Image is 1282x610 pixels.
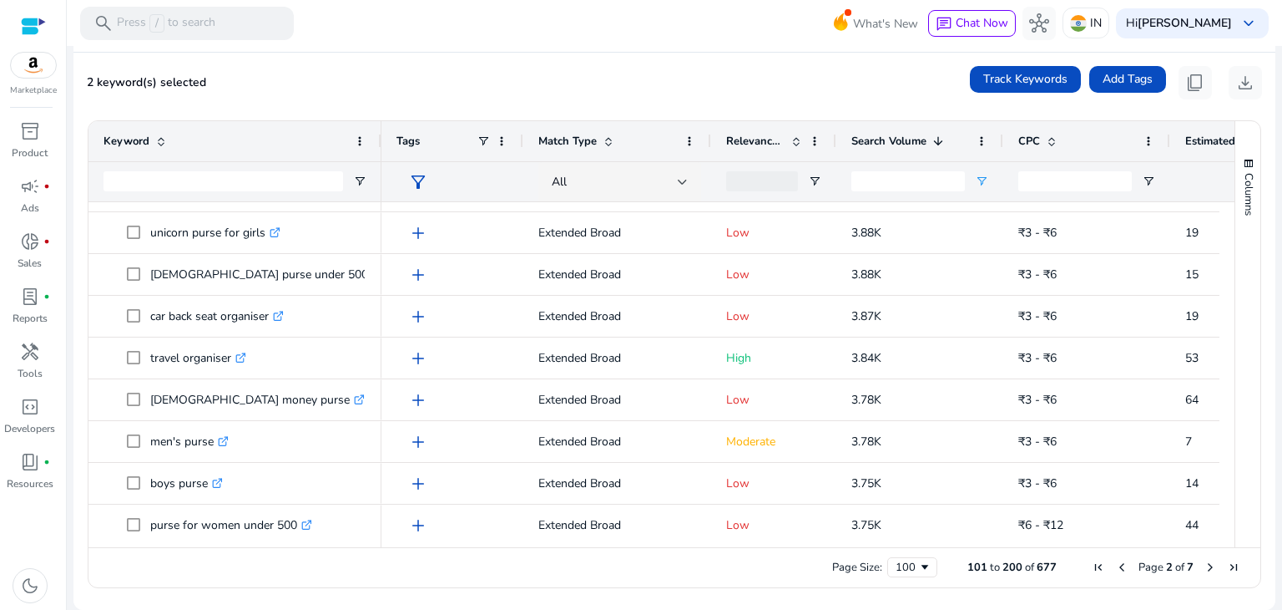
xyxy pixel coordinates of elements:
span: Search Volume [851,134,926,149]
span: code_blocks [20,397,40,417]
p: Ads [21,201,39,216]
span: Keyword [103,134,149,149]
span: 3.88K [851,267,881,282]
button: Track Keywords [970,66,1081,93]
span: 3.84K [851,350,881,366]
p: Product [12,145,48,160]
input: Search Volume Filter Input [851,171,965,191]
span: 14 [1185,475,1199,491]
span: Tags [396,134,420,149]
button: Open Filter Menu [975,175,988,188]
p: Extended Broad [538,466,696,501]
span: filter_alt [408,172,428,192]
p: Extended Broad [538,299,696,333]
button: chatChat Now [928,10,1016,37]
span: donut_small [20,231,40,252]
span: 19 [1185,308,1199,324]
button: Open Filter Menu [1142,175,1155,188]
span: fiber_manual_record [43,293,50,300]
p: Extended Broad [538,383,696,417]
p: Sales [18,256,42,271]
span: What's New [853,9,918,38]
p: High [726,341,821,375]
span: 3.75K [851,475,881,491]
span: fiber_manual_record [43,238,50,245]
p: Low [726,466,821,501]
input: Keyword Filter Input [103,171,343,191]
span: 15 [1185,267,1199,282]
span: 3.88K [851,225,881,241]
span: ₹3 - ₹6 [1018,475,1057,491]
span: 44 [1185,517,1199,533]
span: fiber_manual_record [43,459,50,465]
span: 3.87K [851,308,881,324]
span: add [408,223,428,243]
span: ₹3 - ₹6 [1018,225,1057,241]
div: Previous Page [1115,561,1128,574]
p: Low [726,257,821,292]
span: 3.78K [851,392,881,408]
p: Extended Broad [538,257,696,292]
button: download [1229,66,1262,99]
span: campaign [20,176,40,196]
span: content_copy [1185,73,1205,93]
p: Extended Broad [538,424,696,459]
span: ₹3 - ₹6 [1018,308,1057,324]
span: 64 [1185,392,1199,408]
p: Low [726,383,821,417]
p: IN [1090,8,1102,38]
p: Developers [4,421,55,436]
span: 7 [1185,434,1192,450]
button: Add Tags [1089,66,1166,93]
div: Page Size [887,557,937,577]
div: Next Page [1204,561,1217,574]
span: All [552,174,567,190]
div: Page Size: [832,560,882,575]
img: in.svg [1070,15,1087,32]
span: ₹6 - ₹12 [1018,517,1063,533]
span: ₹3 - ₹6 [1018,267,1057,282]
span: of [1025,560,1034,575]
span: add [408,432,428,452]
span: inventory_2 [20,121,40,141]
button: Open Filter Menu [808,175,821,188]
span: Columns [1241,173,1256,216]
img: amazon.svg [11,53,56,78]
span: lab_profile [20,287,40,307]
span: 2 keyword(s) selected [87,74,206,90]
input: CPC Filter Input [1018,171,1132,191]
p: Marketplace [10,84,57,97]
button: hub [1022,7,1056,40]
p: Press to search [117,14,215,33]
p: Extended Broad [538,508,696,542]
div: First Page [1092,561,1105,574]
div: 100 [896,560,918,575]
span: Relevance Score [726,134,785,149]
p: Resources [7,476,53,491]
span: 677 [1037,560,1057,575]
span: 19 [1185,225,1199,241]
p: travel organiser [150,341,246,375]
span: 3.78K [851,434,881,450]
p: Hi [1126,18,1232,29]
span: add [408,265,428,285]
span: / [149,14,164,33]
p: Moderate [726,424,821,459]
span: ₹3 - ₹6 [1018,392,1057,408]
span: 3.75K [851,517,881,533]
span: ₹3 - ₹6 [1018,434,1057,450]
button: content_copy [1179,66,1212,99]
span: handyman [20,342,40,362]
p: boys purse [150,466,223,501]
div: Last Page [1227,561,1240,574]
span: fiber_manual_record [43,183,50,190]
span: 7 [1187,560,1194,575]
p: Extended Broad [538,341,696,375]
p: Extended Broad [538,216,696,250]
p: Tools [18,366,43,381]
span: 101 [967,560,987,575]
button: Open Filter Menu [353,175,366,188]
p: car back seat organiser [150,299,284,333]
p: Low [726,299,821,333]
span: add [408,516,428,536]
